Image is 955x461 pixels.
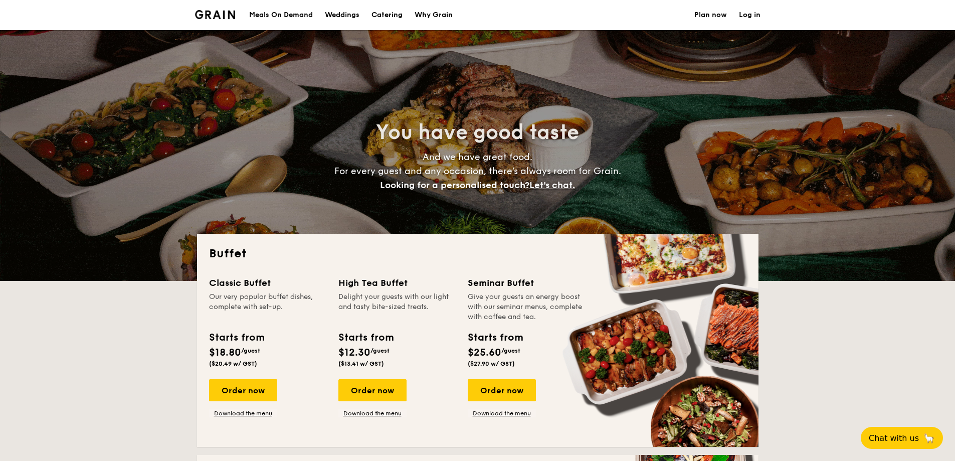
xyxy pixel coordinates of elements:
span: $18.80 [209,347,241,359]
div: Starts from [209,330,264,345]
span: $25.60 [468,347,501,359]
a: Download the menu [468,409,536,417]
div: Starts from [338,330,393,345]
span: /guest [241,347,260,354]
span: Let's chat. [529,180,575,191]
span: ($20.49 w/ GST) [209,360,257,367]
a: Download the menu [209,409,277,417]
span: Chat with us [869,433,919,443]
div: Order now [209,379,277,401]
div: Classic Buffet [209,276,326,290]
span: 🦙 [923,432,935,444]
h2: Buffet [209,246,746,262]
img: Grain [195,10,236,19]
div: Order now [468,379,536,401]
span: /guest [501,347,520,354]
div: Order now [338,379,407,401]
button: Chat with us🦙 [861,427,943,449]
div: Starts from [468,330,522,345]
div: Our very popular buffet dishes, complete with set-up. [209,292,326,322]
div: High Tea Buffet [338,276,456,290]
div: Give your guests an energy boost with our seminar menus, complete with coffee and tea. [468,292,585,322]
div: Delight your guests with our light and tasty bite-sized treats. [338,292,456,322]
a: Logotype [195,10,236,19]
div: Seminar Buffet [468,276,585,290]
a: Download the menu [338,409,407,417]
span: $12.30 [338,347,370,359]
span: ($13.41 w/ GST) [338,360,384,367]
span: ($27.90 w/ GST) [468,360,515,367]
span: /guest [370,347,390,354]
